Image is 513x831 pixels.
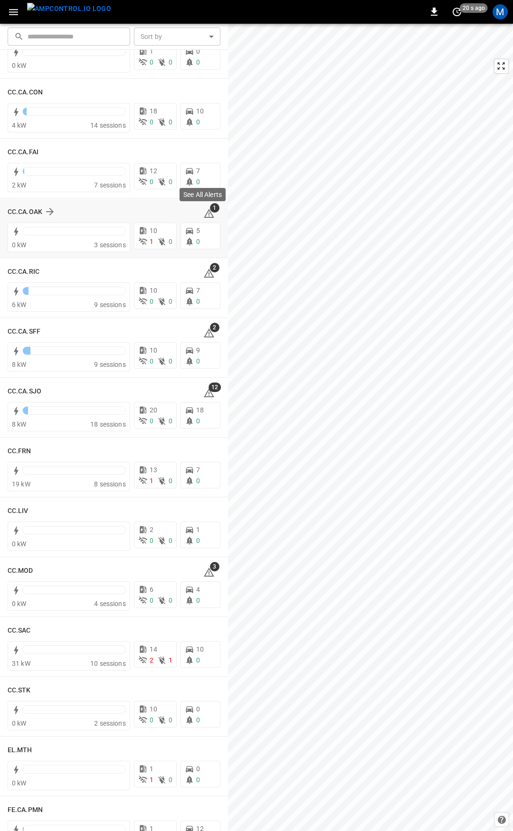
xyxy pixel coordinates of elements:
[94,241,126,249] span: 3 sessions
[169,357,172,365] span: 0
[8,327,40,337] h6: CC.CA.SFF
[210,263,219,272] span: 2
[12,719,27,727] span: 0 kW
[150,406,157,414] span: 20
[8,147,38,158] h6: CC.CA.FAI
[150,705,157,713] span: 10
[150,656,153,664] span: 2
[150,357,153,365] span: 0
[196,645,204,653] span: 10
[196,466,200,474] span: 7
[169,537,172,544] span: 0
[150,298,153,305] span: 0
[196,107,204,115] span: 10
[196,238,200,245] span: 0
[12,420,27,428] span: 8 kW
[209,383,221,392] span: 12
[12,660,30,667] span: 31 kW
[94,719,126,727] span: 2 sessions
[196,765,200,773] span: 0
[196,178,200,186] span: 0
[150,238,153,245] span: 1
[12,181,27,189] span: 2 kW
[196,477,200,485] span: 0
[150,597,153,604] span: 0
[196,705,200,713] span: 0
[169,776,172,784] span: 0
[228,24,513,831] canvas: Map
[150,107,157,115] span: 18
[150,178,153,186] span: 0
[449,4,465,19] button: set refresh interval
[196,287,200,294] span: 7
[150,47,153,55] span: 1
[150,645,157,653] span: 14
[210,203,219,213] span: 1
[196,526,200,533] span: 1
[8,267,39,277] h6: CC.CA.RIC
[169,118,172,126] span: 0
[196,537,200,544] span: 0
[12,62,27,69] span: 0 kW
[150,118,153,126] span: 0
[150,526,153,533] span: 2
[150,765,153,773] span: 1
[12,361,27,368] span: 8 kW
[12,301,27,308] span: 6 kW
[196,227,200,234] span: 5
[8,805,43,815] h6: FE.CA.PMN
[94,301,126,308] span: 9 sessions
[8,626,31,636] h6: CC.SAC
[196,656,200,664] span: 0
[169,298,172,305] span: 0
[8,446,31,457] h6: CC.FRN
[150,346,157,354] span: 10
[90,121,126,129] span: 14 sessions
[196,417,200,425] span: 0
[90,660,126,667] span: 10 sessions
[94,361,126,368] span: 9 sessions
[94,480,126,488] span: 8 sessions
[196,586,200,593] span: 4
[460,3,488,13] span: 20 s ago
[196,346,200,354] span: 9
[8,386,41,397] h6: CC.CA.SJO
[196,597,200,604] span: 0
[196,47,200,55] span: 0
[150,586,153,593] span: 6
[8,566,33,576] h6: CC.MOD
[90,420,126,428] span: 18 sessions
[150,58,153,66] span: 0
[12,600,27,607] span: 0 kW
[150,537,153,544] span: 0
[12,779,27,787] span: 0 kW
[183,190,222,199] p: See All Alerts
[169,477,172,485] span: 0
[196,406,204,414] span: 18
[12,121,27,129] span: 4 kW
[8,207,42,217] h6: CC.CA.OAK
[8,745,32,756] h6: EL.MTH
[150,167,157,175] span: 12
[150,776,153,784] span: 1
[94,181,126,189] span: 7 sessions
[12,540,27,548] span: 0 kW
[493,4,508,19] div: profile-icon
[8,87,43,98] h6: CC.CA.CON
[94,600,126,607] span: 4 sessions
[169,178,172,186] span: 0
[169,58,172,66] span: 0
[150,477,153,485] span: 1
[196,58,200,66] span: 0
[8,506,28,516] h6: CC.LIV
[196,118,200,126] span: 0
[210,562,219,571] span: 3
[12,241,27,249] span: 0 kW
[150,466,157,474] span: 13
[150,287,157,294] span: 10
[196,776,200,784] span: 0
[150,417,153,425] span: 0
[196,716,200,724] span: 0
[196,357,200,365] span: 0
[196,298,200,305] span: 0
